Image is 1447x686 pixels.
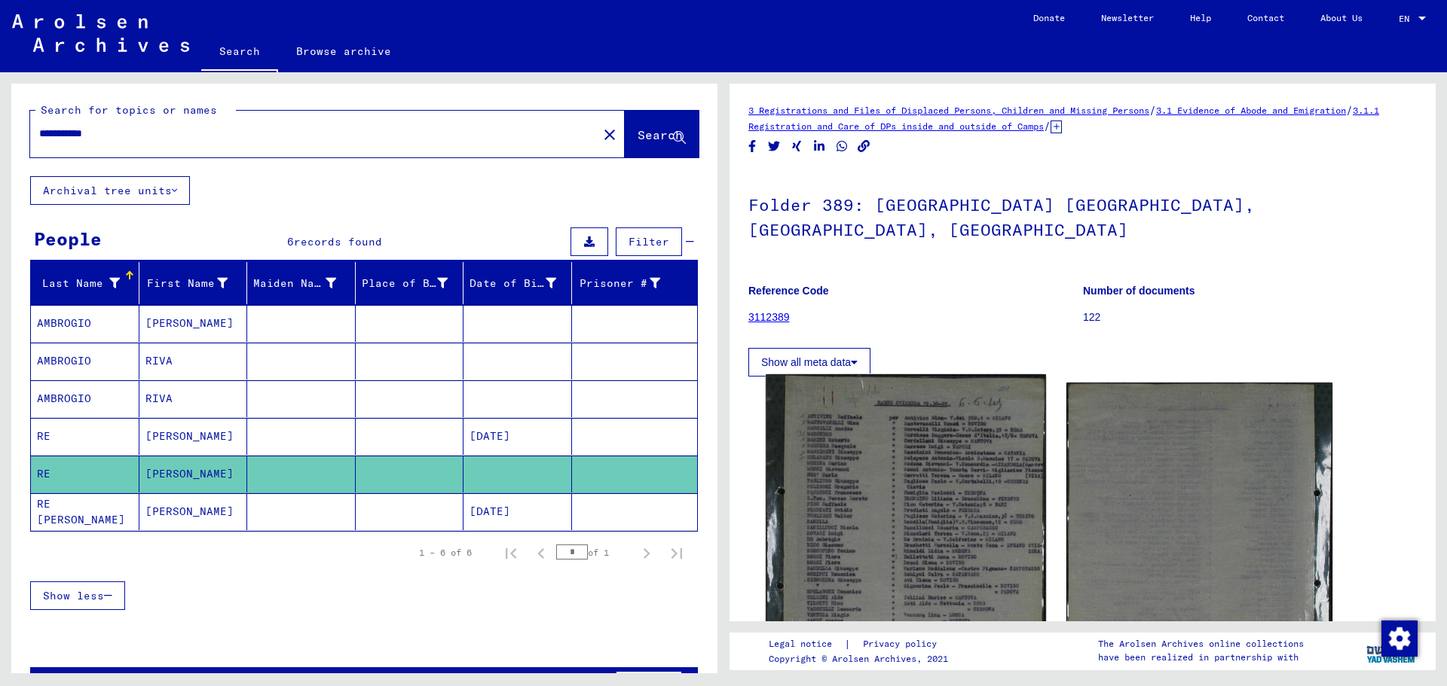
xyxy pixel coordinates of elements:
[1381,620,1418,657] img: Change consent
[201,33,278,72] a: Search
[638,127,683,142] span: Search
[247,262,356,304] mat-header-cell: Maiden Name
[253,276,336,291] div: Maiden Name
[595,119,625,149] button: Clear
[294,235,382,248] span: records found
[834,137,850,156] button: Share on WhatsApp
[789,137,805,156] button: Share on Xing
[43,589,104,602] span: Show less
[139,305,248,342] mat-cell: [PERSON_NAME]
[1399,14,1415,24] span: EN
[632,538,662,568] button: Next page
[769,652,955,666] p: Copyright © Arolsen Archives, 2021
[748,105,1149,116] a: 3 Registrations and Files of Displaced Persons, Children and Missing Persons
[578,276,661,291] div: Prisoner #
[496,538,526,568] button: First page
[1083,285,1195,297] b: Number of documents
[1381,620,1417,656] div: Change consent
[1149,103,1156,117] span: /
[31,305,139,342] mat-cell: AMBROGIO
[745,137,760,156] button: Share on Facebook
[30,176,190,205] button: Archival tree units
[769,636,955,652] div: |
[419,546,472,559] div: 1 – 6 of 6
[1346,103,1353,117] span: /
[31,418,139,455] mat-cell: RE
[625,111,699,157] button: Search
[278,33,409,69] a: Browse archive
[37,276,120,291] div: Last Name
[572,262,698,304] mat-header-cell: Prisoner #
[253,271,355,295] div: Maiden Name
[41,103,217,117] mat-label: Search for topics or names
[139,343,248,380] mat-cell: RIVA
[31,493,139,530] mat-cell: RE [PERSON_NAME]
[470,271,575,295] div: Date of Birth
[748,285,829,297] b: Reference Code
[1156,105,1346,116] a: 3.1 Evidence of Abode and Emigration
[769,636,844,652] a: Legal notice
[748,311,790,323] a: 3112389
[1098,651,1304,664] p: have been realized in partnership with
[287,235,294,248] span: 6
[139,456,248,492] mat-cell: [PERSON_NAME]
[139,493,248,530] mat-cell: [PERSON_NAME]
[139,262,248,304] mat-header-cell: First Name
[526,538,556,568] button: Previous page
[463,418,572,455] mat-cell: [DATE]
[616,227,682,256] button: Filter
[748,170,1417,261] h1: Folder 389: [GEOGRAPHIC_DATA] [GEOGRAPHIC_DATA], [GEOGRAPHIC_DATA], [GEOGRAPHIC_DATA]
[629,235,669,248] span: Filter
[856,137,872,156] button: Copy link
[362,271,467,295] div: Place of Birth
[748,348,870,377] button: Show all meta data
[812,137,828,156] button: Share on LinkedIn
[578,271,680,295] div: Prisoner #
[463,493,572,530] mat-cell: [DATE]
[463,262,572,304] mat-header-cell: Date of Birth
[1363,632,1420,669] img: yv_logo.png
[145,271,247,295] div: First Name
[356,262,464,304] mat-header-cell: Place of Birth
[766,137,782,156] button: Share on Twitter
[30,581,125,610] button: Show less
[556,545,632,559] div: of 1
[139,380,248,417] mat-cell: RIVA
[362,276,448,291] div: Place of Birth
[37,271,139,295] div: Last Name
[1083,309,1417,325] p: 122
[662,538,692,568] button: Last page
[31,343,139,380] mat-cell: AMBROGIO
[601,126,619,144] mat-icon: close
[31,456,139,492] mat-cell: RE
[1044,119,1051,133] span: /
[851,636,955,652] a: Privacy policy
[12,14,189,52] img: Arolsen_neg.svg
[139,418,248,455] mat-cell: [PERSON_NAME]
[34,225,102,252] div: People
[31,262,139,304] mat-header-cell: Last Name
[145,276,228,291] div: First Name
[470,276,556,291] div: Date of Birth
[1098,637,1304,651] p: The Arolsen Archives online collections
[31,380,139,417] mat-cell: AMBROGIO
